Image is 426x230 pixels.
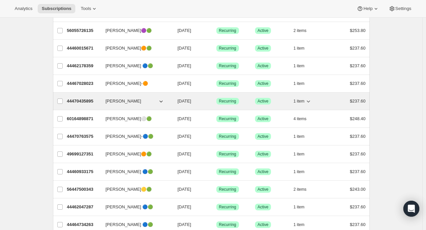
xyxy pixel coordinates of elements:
[385,4,415,13] button: Settings
[102,96,168,107] button: [PERSON_NAME]
[219,204,236,210] span: Recurring
[38,4,75,13] button: Subscriptions
[294,187,307,192] span: 2 items
[294,151,305,157] span: 1 item
[294,97,312,106] button: 1 item
[294,26,314,35] button: 2 items
[353,4,383,13] button: Help
[350,46,366,51] span: $237.60
[42,6,71,11] span: Subscriptions
[106,151,152,157] span: [PERSON_NAME]🟠🟢
[258,81,269,86] span: Active
[258,204,269,210] span: Active
[178,187,191,192] span: [DATE]
[219,99,236,104] span: Recurring
[178,204,191,209] span: [DATE]
[102,131,168,142] button: [PERSON_NAME]-🔵🟢
[178,134,191,139] span: [DATE]
[350,134,366,139] span: $237.60
[258,46,269,51] span: Active
[102,202,168,212] button: [PERSON_NAME] 🔵🟢
[102,78,168,89] button: [PERSON_NAME]-🟠
[219,116,236,121] span: Recurring
[294,204,305,210] span: 1 item
[350,187,366,192] span: $243.00
[294,116,307,121] span: 4 items
[178,151,191,156] span: [DATE]
[294,114,314,123] button: 4 items
[294,169,305,174] span: 1 item
[106,115,152,122] span: [PERSON_NAME]⚪🟢
[106,27,152,34] span: [PERSON_NAME]🟣🟢
[219,28,236,33] span: Recurring
[219,63,236,69] span: Recurring
[350,204,366,209] span: $237.60
[102,114,168,124] button: [PERSON_NAME]⚪🟢
[219,46,236,51] span: Recurring
[258,222,269,227] span: Active
[67,220,366,229] div: 44464734263[PERSON_NAME] 🔵🟢[DATE]SuccessRecurringSuccessActive1 item$237.60
[350,222,366,227] span: $237.60
[403,201,419,217] div: Open Intercom Messenger
[294,63,305,69] span: 1 item
[77,4,102,13] button: Tools
[67,63,100,69] p: 44462178359
[67,221,100,228] p: 44464734263
[67,44,366,53] div: 44460015671[PERSON_NAME]🟠🟢[DATE]SuccessRecurringSuccessActive1 item$237.60
[67,167,366,176] div: 44460933175[PERSON_NAME] 🔵🟢[DATE]SuccessRecurringSuccessActive1 item$237.60
[258,151,269,157] span: Active
[294,61,312,71] button: 1 item
[219,187,236,192] span: Recurring
[67,61,366,71] div: 44462178359[PERSON_NAME] 🔵🟢[DATE]SuccessRecurringSuccessActive1 item$237.60
[67,132,366,141] div: 44470763575[PERSON_NAME]-🔵🟢[DATE]SuccessRecurringSuccessActive1 item$237.60
[67,45,100,52] p: 44460015671
[81,6,91,11] span: Tools
[67,185,366,194] div: 56447500343[PERSON_NAME]🟡🟢[DATE]SuccessRecurringSuccessActive2 items$243.00
[106,98,141,105] span: [PERSON_NAME]
[294,185,314,194] button: 2 items
[350,169,366,174] span: $237.60
[67,204,100,210] p: 44462047287
[67,202,366,212] div: 44462047287[PERSON_NAME] 🔵🟢[DATE]SuccessRecurringSuccessActive1 item$237.60
[178,63,191,68] span: [DATE]
[67,97,366,106] div: 44470435895[PERSON_NAME][DATE]SuccessRecurringSuccessActive1 item$237.60
[294,28,307,33] span: 2 items
[102,219,168,230] button: [PERSON_NAME] 🔵🟢
[294,44,312,53] button: 1 item
[258,28,269,33] span: Active
[219,134,236,139] span: Recurring
[102,166,168,177] button: [PERSON_NAME] 🔵🟢
[106,186,152,193] span: [PERSON_NAME]🟡🟢
[178,81,191,86] span: [DATE]
[106,80,148,87] span: [PERSON_NAME]-🟠
[294,99,305,104] span: 1 item
[219,169,236,174] span: Recurring
[294,79,312,88] button: 1 item
[67,133,100,140] p: 44470763575
[350,151,366,156] span: $237.60
[258,99,269,104] span: Active
[294,132,312,141] button: 1 item
[395,6,411,11] span: Settings
[15,6,32,11] span: Analytics
[178,46,191,51] span: [DATE]
[106,204,153,210] span: [PERSON_NAME] 🔵🟢
[294,167,312,176] button: 1 item
[67,115,100,122] p: 60164898871
[102,43,168,54] button: [PERSON_NAME]🟠🟢
[258,134,269,139] span: Active
[102,61,168,71] button: [PERSON_NAME] 🔵🟢
[67,151,100,157] p: 49699127351
[102,184,168,195] button: [PERSON_NAME]🟡🟢
[106,45,152,52] span: [PERSON_NAME]🟠🟢
[67,80,100,87] p: 44467028023
[350,28,366,33] span: $253.80
[106,133,153,140] span: [PERSON_NAME]-🔵🟢
[11,4,36,13] button: Analytics
[219,81,236,86] span: Recurring
[102,25,168,36] button: [PERSON_NAME]🟣🟢
[67,27,100,34] p: 56055726135
[258,63,269,69] span: Active
[67,98,100,105] p: 44470435895
[178,99,191,104] span: [DATE]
